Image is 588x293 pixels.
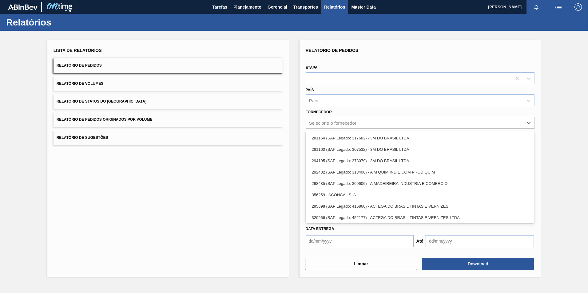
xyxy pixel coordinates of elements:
label: Fornecedor [306,110,332,114]
button: Limpar [305,258,417,270]
button: Relatório de Status do [GEOGRAPHIC_DATA] [54,94,283,109]
input: dd/mm/yyyy [306,235,414,247]
button: Notificações [526,3,546,11]
span: Tarefas [212,3,227,11]
button: Download [422,258,534,270]
button: Até [414,235,426,247]
span: Transportes [293,3,318,11]
span: Relatório de Sugestões [57,135,108,140]
button: Relatório de Sugestões [54,130,283,145]
span: Relatório de Status do [GEOGRAPHIC_DATA] [57,99,146,104]
span: Data entrega [306,227,334,231]
div: País [309,98,318,103]
div: 281164 (SAP Legado: 317682) - 3M DO BRASIL LTDA [306,132,535,144]
span: Relatórios [324,3,345,11]
div: 292432 (SAP Legado: 313406) - A M QUIM IND E COM PROD QUIM [306,166,535,178]
span: Lista de Relatórios [54,48,102,53]
div: 356259 - ACONCAL S. A. [306,189,535,201]
label: Etapa [306,65,318,70]
div: 295898 (SAP Legado: 416860) - ACTEGA DO BRASIL TINTAS E VERNIZES [306,201,535,212]
img: userActions [555,3,562,11]
img: Logout [574,3,582,11]
div: 298485 (SAP Legado: 309606) - A MADEIREIRA INDUSTRIA E COMERCIO [306,178,535,189]
span: Relatório de Pedidos Originados por Volume [57,117,153,122]
span: Relatório de Pedidos [306,48,359,53]
span: Relatório de Volumes [57,81,103,86]
label: País [306,88,314,92]
button: Relatório de Pedidos [54,58,283,73]
div: Selecione o fornecedor [309,120,356,126]
div: 320966 (SAP Legado: 452177) - ACTEGA DO BRASIL TINTAS E VERNIZES-LTDA.- [306,212,535,223]
span: Master Data [351,3,375,11]
button: Relatório de Volumes [54,76,283,91]
input: dd/mm/yyyy [426,235,534,247]
img: TNhmsLtSVTkK8tSr43FrP2fwEKptu5GPRR3wAAAABJRU5ErkJggg== [8,4,38,10]
span: Gerencial [268,3,287,11]
span: Relatório de Pedidos [57,63,102,68]
h1: Relatórios [6,19,115,26]
span: Planejamento [233,3,261,11]
div: 294195 (SAP Legado: 373079) - 3M DO BRASIL LTDA-- [306,155,535,166]
button: Relatório de Pedidos Originados por Volume [54,112,283,127]
div: 281160 (SAP Legado: 307532) - 3M DO BRASIL LTDA [306,144,535,155]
